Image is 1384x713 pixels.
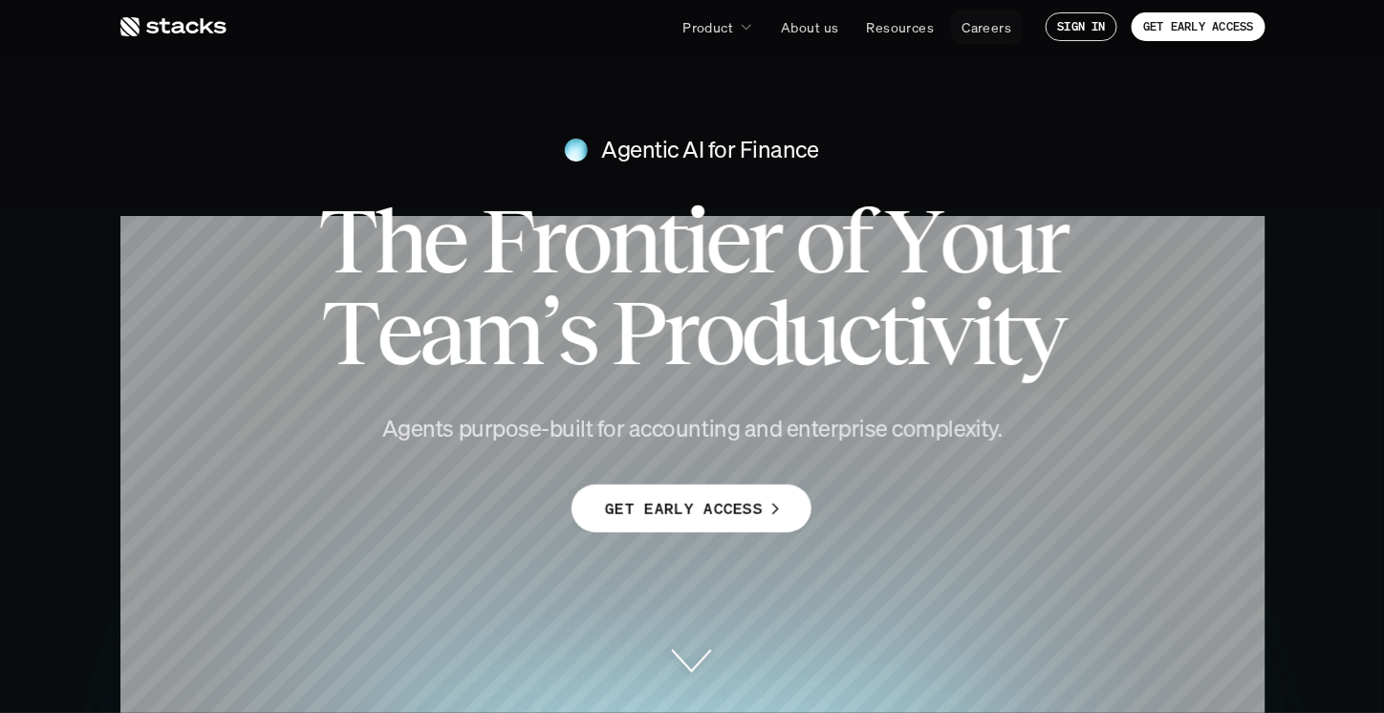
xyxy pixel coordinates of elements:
[867,17,935,37] p: Resources
[878,287,905,378] span: t
[747,195,779,287] span: r
[462,287,540,378] span: m
[1143,20,1254,33] p: GET EARLY ACCESS
[841,195,869,287] span: f
[557,287,595,378] span: s
[1019,287,1063,378] span: y
[562,195,608,287] span: o
[1057,20,1106,33] p: SIGN IN
[663,287,695,378] span: r
[321,287,377,378] span: T
[348,413,1036,445] h4: Agents purpose-built for accounting and enterprise complexity.
[1046,12,1117,41] a: SIGN IN
[1132,12,1265,41] a: GET EARLY ACCESS
[885,195,940,287] span: Y
[608,195,657,287] span: n
[695,287,741,378] span: o
[377,287,419,378] span: e
[541,287,557,378] span: ’
[855,10,946,44] a: Resources
[992,287,1019,378] span: t
[318,195,374,287] span: T
[962,17,1012,37] p: Careers
[682,17,733,37] p: Product
[684,195,705,287] span: i
[422,195,465,287] span: e
[572,485,811,532] a: GET EARLY ACCESS
[769,10,850,44] a: About us
[926,287,970,378] span: v
[905,287,926,378] span: i
[611,287,662,378] span: P
[658,195,684,287] span: t
[481,195,530,287] span: F
[781,17,838,37] p: About us
[940,195,985,287] span: o
[788,287,836,378] span: u
[795,195,841,287] span: o
[530,195,562,287] span: r
[374,195,422,287] span: h
[971,287,992,378] span: i
[985,195,1034,287] span: u
[951,10,1024,44] a: Careers
[1034,195,1066,287] span: r
[419,287,462,378] span: a
[741,287,788,378] span: d
[601,134,818,166] h4: Agentic AI for Finance
[837,287,878,378] span: c
[605,495,763,523] p: GET EARLY ACCESS
[705,195,747,287] span: e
